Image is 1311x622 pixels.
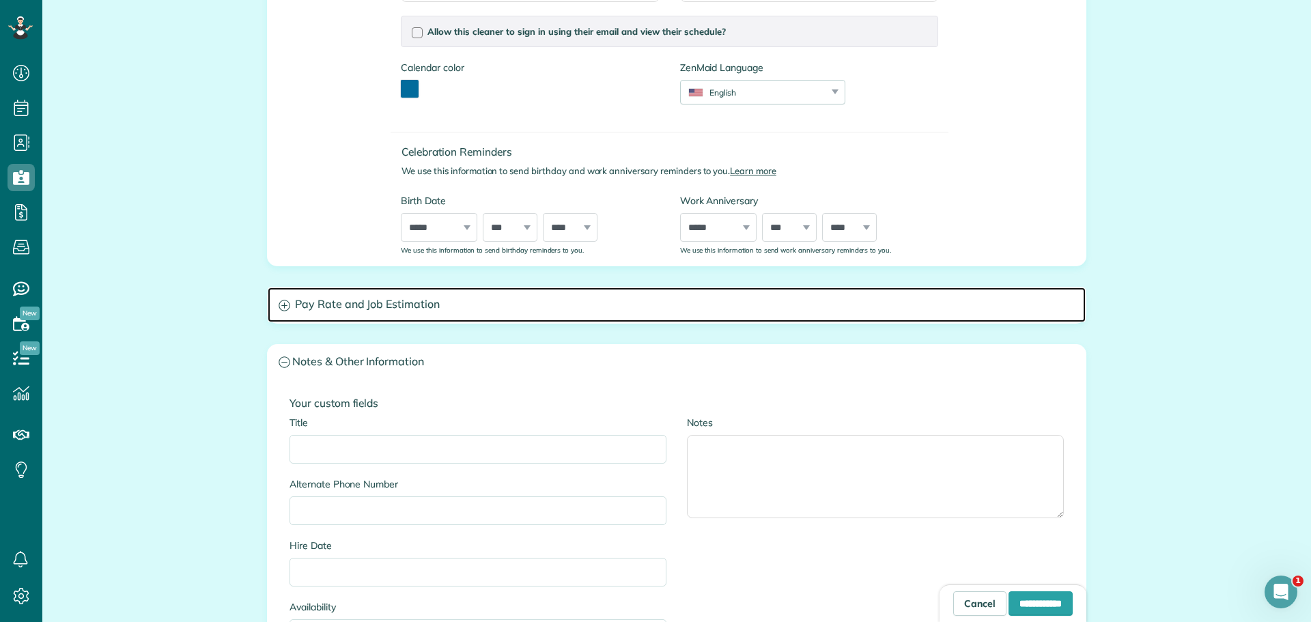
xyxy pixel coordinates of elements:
[680,246,891,254] sub: We use this information to send work anniversary reminders to you.
[730,165,776,176] a: Learn more
[680,61,845,74] label: ZenMaid Language
[401,61,464,74] label: Calendar color
[290,477,666,491] label: Alternate Phone Number
[401,194,659,208] label: Birth Date
[268,345,1086,380] a: Notes & Other Information
[401,246,584,254] sub: We use this information to send birthday reminders to you.
[268,287,1086,322] a: Pay Rate and Job Estimation
[427,26,726,37] span: Allow this cleaner to sign in using their email and view their schedule?
[290,539,666,552] label: Hire Date
[1265,576,1297,608] iframe: Intercom live chat
[953,591,1006,616] a: Cancel
[401,80,419,98] button: toggle color picker dialog
[290,397,1064,409] h4: Your custom fields
[401,146,948,158] h4: Celebration Reminders
[290,600,666,614] label: Availability
[401,165,948,178] p: We use this information to send birthday and work anniversary reminders to you.
[290,416,666,429] label: Title
[1293,576,1303,586] span: 1
[687,416,1064,429] label: Notes
[680,194,938,208] label: Work Anniversary
[20,341,40,355] span: New
[20,307,40,320] span: New
[681,87,828,98] div: English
